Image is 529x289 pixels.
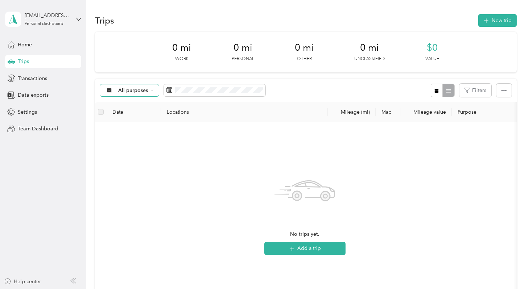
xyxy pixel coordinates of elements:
[18,75,47,82] span: Transactions
[95,17,114,24] h1: Trips
[297,56,312,62] p: Other
[25,12,70,19] div: [EMAIL_ADDRESS][DOMAIN_NAME]
[488,248,529,289] iframe: Everlance-gr Chat Button Frame
[360,42,379,54] span: 0 mi
[295,42,314,54] span: 0 mi
[18,58,29,65] span: Trips
[118,88,148,93] span: All purposes
[427,42,438,54] span: $0
[459,84,491,97] button: Filters
[232,56,254,62] p: Personal
[18,108,37,116] span: Settings
[264,242,346,255] button: Add a trip
[18,91,49,99] span: Data exports
[290,230,319,238] span: No trips yet.
[233,42,252,54] span: 0 mi
[401,102,452,122] th: Mileage value
[376,102,401,122] th: Map
[107,102,161,122] th: Date
[354,56,385,62] p: Unclassified
[161,102,328,122] th: Locations
[172,42,191,54] span: 0 mi
[328,102,376,122] th: Mileage (mi)
[175,56,189,62] p: Work
[4,278,41,285] button: Help center
[478,14,517,27] button: New trip
[18,125,58,133] span: Team Dashboard
[425,56,439,62] p: Value
[18,41,32,49] span: Home
[25,22,63,26] div: Personal dashboard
